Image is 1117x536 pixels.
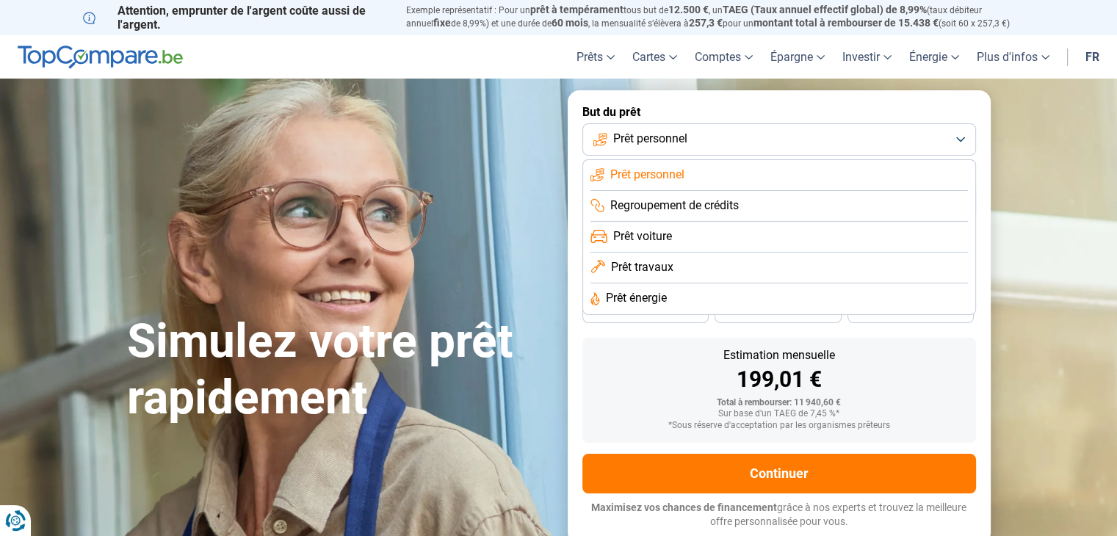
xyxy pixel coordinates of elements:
[613,131,687,147] span: Prêt personnel
[611,259,673,275] span: Prêt travaux
[83,4,388,32] p: Attention, emprunter de l'argent coûte aussi de l'argent.
[834,35,900,79] a: Investir
[18,46,183,69] img: TopCompare
[582,123,976,156] button: Prêt personnel
[433,17,451,29] span: fixe
[894,308,927,316] span: 24 mois
[568,35,623,79] a: Prêts
[753,17,939,29] span: montant total à rembourser de 15.438 €
[610,167,684,183] span: Prêt personnel
[406,4,1035,30] p: Exemple représentatif : Pour un tous but de , un (taux débiteur annuel de 8,99%) et une durée de ...
[723,4,927,15] span: TAEG (Taux annuel effectif global) de 8,99%
[594,398,964,408] div: Total à rembourser: 11 940,60 €
[594,421,964,431] div: *Sous réserve d'acceptation par les organismes prêteurs
[127,314,550,427] h1: Simulez votre prêt rapidement
[552,17,588,29] span: 60 mois
[594,409,964,419] div: Sur base d'un TAEG de 7,45 %*
[668,4,709,15] span: 12.500 €
[689,17,723,29] span: 257,3 €
[762,35,834,79] a: Épargne
[629,308,662,316] span: 36 mois
[594,350,964,361] div: Estimation mensuelle
[606,290,667,306] span: Prêt énergie
[613,228,672,245] span: Prêt voiture
[686,35,762,79] a: Comptes
[610,198,739,214] span: Regroupement de crédits
[530,4,623,15] span: prêt à tempérament
[968,35,1058,79] a: Plus d'infos
[582,454,976,493] button: Continuer
[591,501,777,513] span: Maximisez vos chances de financement
[582,501,976,529] p: grâce à nos experts et trouvez la meilleure offre personnalisée pour vous.
[900,35,968,79] a: Énergie
[762,308,794,316] span: 30 mois
[1077,35,1108,79] a: fr
[594,369,964,391] div: 199,01 €
[623,35,686,79] a: Cartes
[582,105,976,119] label: But du prêt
